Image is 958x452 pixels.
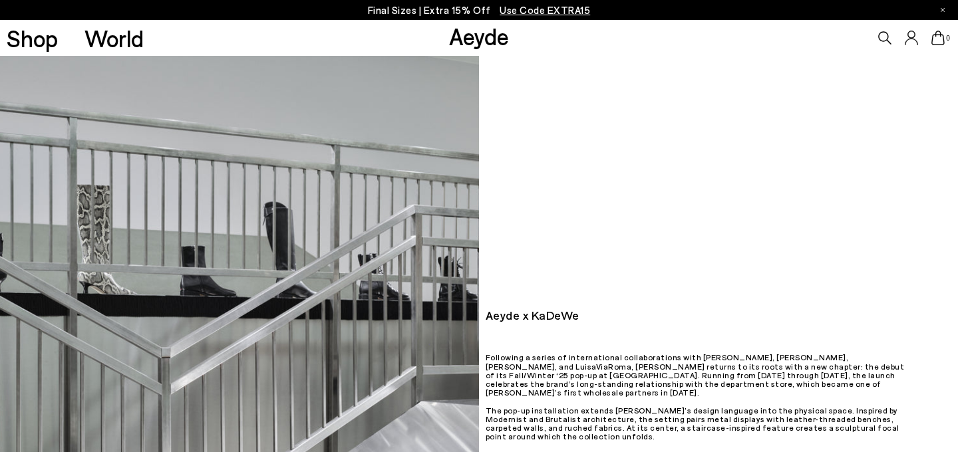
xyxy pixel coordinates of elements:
p: Final Sizes | Extra 15% Off [368,2,591,19]
a: Aeyde [449,22,509,50]
span: Navigate to /collections/ss25-final-sizes [500,4,590,16]
p: Following a series of international collaborations with [PERSON_NAME], [PERSON_NAME], [PERSON_NAM... [486,353,905,447]
a: 0 [931,31,945,45]
a: Shop [7,27,58,50]
span: 0 [945,35,951,42]
h2: Aeyde x KaDeWe [486,309,858,321]
a: World [84,27,144,50]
